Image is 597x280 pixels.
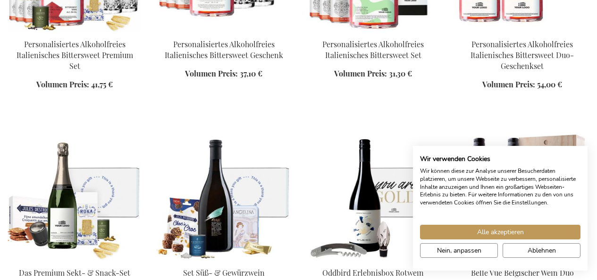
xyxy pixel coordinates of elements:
img: Oddbird Non-Alcoholic Red Wine Experience Box [306,128,440,260]
span: Ablehnen [528,246,556,255]
a: Personalised Non-Alcoholic Italian Bittersweet Gift [157,27,291,36]
a: The Premium Bubbles & Bites Set [8,255,142,264]
span: Volumen Preis: [334,68,387,78]
a: Volumen Preis: 41,75 € [36,79,113,90]
span: Alle akzeptieren [477,227,524,237]
a: Personalised Non-Alcoholic Italian Bittersweet Set [306,27,440,36]
img: Sweet & Spiced Wine Set [157,128,291,260]
span: Volumen Preis: [482,79,535,89]
a: Volumen Preis: 54,00 € [482,79,562,90]
img: Belle Vue Belgischer Wein Duo [455,128,589,260]
a: Volumen Preis: 31,30 € [334,68,412,79]
a: Personalisiertes Alkoholfreies Italienisches Bittersweet Geschenk [165,39,283,60]
span: Volumen Preis: [185,68,238,78]
button: Akzeptieren Sie alle cookies [420,225,580,239]
span: 31,30 € [389,68,412,78]
span: 37,10 € [240,68,262,78]
p: Wir können diese zur Analyse unserer Besucherdaten platzieren, um unsere Webseite zu verbessern, ... [420,167,580,207]
a: Set Süß- & Gewürzwein [183,268,265,278]
img: The Premium Bubbles & Bites Set [8,128,142,260]
a: Personalised Non-Alcoholic Italian Bittersweet Duo Gift Set [455,27,589,36]
a: Volumen Preis: 37,10 € [185,68,262,79]
a: Oddbird Non-Alcoholic Red Wine Experience Box [306,255,440,264]
span: 41,75 € [91,79,113,89]
a: Personalisiertes Alkoholfreies Italienisches Bittersweet Premium Set [17,39,133,71]
span: Volumen Preis: [36,79,89,89]
a: Personalisiertes Alkoholfreies Italienisches Bittersweet Duo-Geschenkset [471,39,574,71]
span: 54,00 € [537,79,562,89]
a: Personalised Non-Alcoholic Italian Bittersweet Premium Set [8,27,142,36]
a: Personalisiertes Alkoholfreies Italienisches Bittersweet Set [322,39,424,60]
span: Nein, anpassen [437,246,481,255]
a: Sweet & Spiced Wine Set [157,255,291,264]
button: Alle verweigern cookies [503,243,580,258]
a: Belle Vue Belgischer Wein Duo [471,268,574,278]
button: cookie Einstellungen anpassen [420,243,498,258]
h2: Wir verwenden Cookies [420,155,580,163]
a: Das Premium Sekt- & Snack-Set [19,268,130,278]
